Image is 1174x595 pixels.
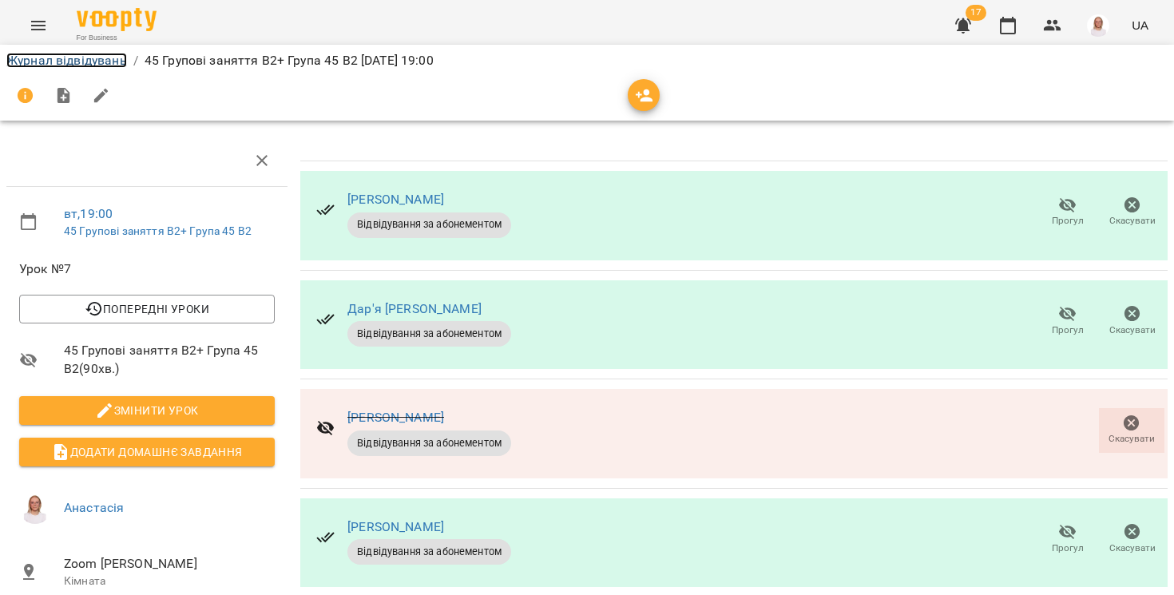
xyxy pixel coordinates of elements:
[64,554,275,573] span: Zoom [PERSON_NAME]
[966,5,986,21] span: 17
[19,492,51,524] img: 7b3448e7bfbed3bd7cdba0ed84700e25.png
[1109,432,1155,446] span: Скасувати
[1099,408,1164,453] button: Скасувати
[77,8,157,31] img: Voopty Logo
[64,341,275,379] span: 45 Групові заняття В2+ Група 45 В2 ( 90 хв. )
[1125,10,1155,40] button: UA
[347,545,511,559] span: Відвідування за абонементом
[1100,518,1164,562] button: Скасувати
[1109,323,1156,337] span: Скасувати
[347,192,444,207] a: [PERSON_NAME]
[133,51,138,70] li: /
[1052,323,1084,337] span: Прогул
[1035,190,1100,235] button: Прогул
[347,436,511,450] span: Відвідування за абонементом
[347,519,444,534] a: [PERSON_NAME]
[64,206,113,221] a: вт , 19:00
[347,410,444,425] a: [PERSON_NAME]
[64,500,124,515] a: Анастасія
[6,53,127,68] a: Журнал відвідувань
[347,217,511,232] span: Відвідування за абонементом
[19,295,275,323] button: Попередні уроки
[1109,214,1156,228] span: Скасувати
[1035,518,1100,562] button: Прогул
[1132,17,1148,34] span: UA
[19,396,275,425] button: Змінити урок
[64,573,275,589] p: Кімната
[77,33,157,43] span: For Business
[32,299,262,319] span: Попередні уроки
[64,224,252,237] a: 45 Групові заняття В2+ Група 45 В2
[145,51,434,70] p: 45 Групові заняття В2+ Група 45 В2 [DATE] 19:00
[1087,14,1109,37] img: 7b3448e7bfbed3bd7cdba0ed84700e25.png
[347,301,482,316] a: Дар'я [PERSON_NAME]
[1035,299,1100,343] button: Прогул
[1109,541,1156,555] span: Скасувати
[1052,541,1084,555] span: Прогул
[19,438,275,466] button: Додати домашнє завдання
[6,51,1168,70] nav: breadcrumb
[19,260,275,279] span: Урок №7
[32,401,262,420] span: Змінити урок
[32,442,262,462] span: Додати домашнє завдання
[19,6,58,45] button: Menu
[1052,214,1084,228] span: Прогул
[347,327,511,341] span: Відвідування за абонементом
[1100,299,1164,343] button: Скасувати
[1100,190,1164,235] button: Скасувати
